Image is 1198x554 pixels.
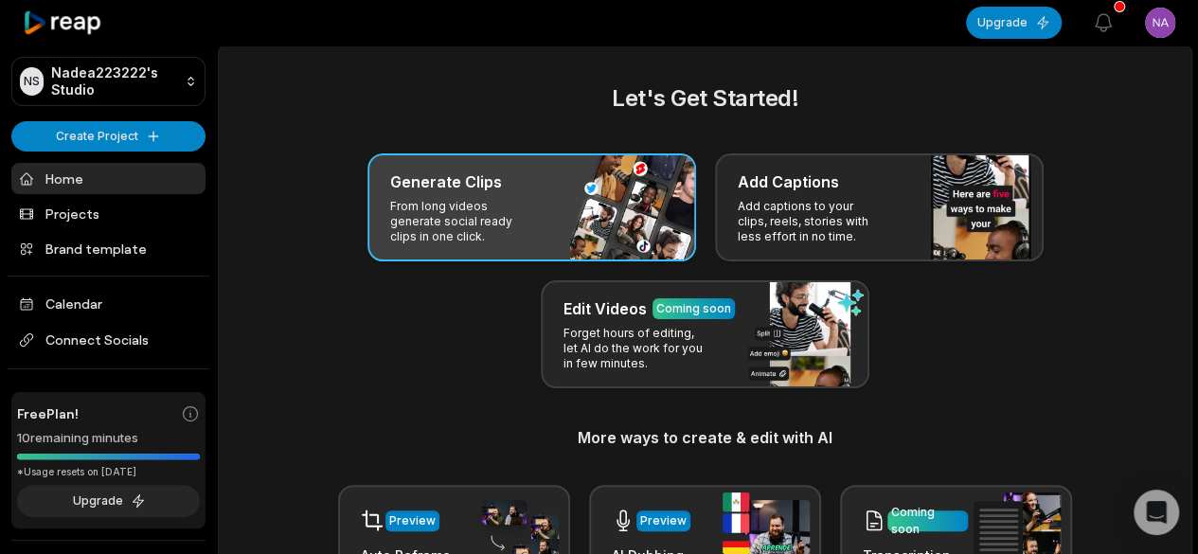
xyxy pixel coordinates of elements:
[640,512,687,529] div: Preview
[1134,490,1179,535] div: Open Intercom Messenger
[11,121,206,152] button: Create Project
[241,81,1169,116] h2: Let's Get Started!
[17,465,200,479] div: *Usage resets on [DATE]
[563,326,710,371] p: Forget hours of editing, let AI do the work for you in few minutes.
[11,323,206,357] span: Connect Socials
[738,170,839,193] h3: Add Captions
[11,198,206,229] a: Projects
[738,199,885,244] p: Add captions to your clips, reels, stories with less effort in no time.
[891,504,964,538] div: Coming soon
[390,199,537,244] p: From long videos generate social ready clips in one click.
[390,170,502,193] h3: Generate Clips
[966,7,1062,39] button: Upgrade
[11,233,206,264] a: Brand template
[17,429,200,448] div: 10 remaining minutes
[241,426,1169,449] h3: More ways to create & edit with AI
[20,67,44,96] div: NS
[389,512,436,529] div: Preview
[11,288,206,319] a: Calendar
[656,300,731,317] div: Coming soon
[11,163,206,194] a: Home
[17,485,200,517] button: Upgrade
[563,297,647,320] h3: Edit Videos
[17,403,79,423] span: Free Plan!
[51,64,177,98] p: Nadea223222's Studio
